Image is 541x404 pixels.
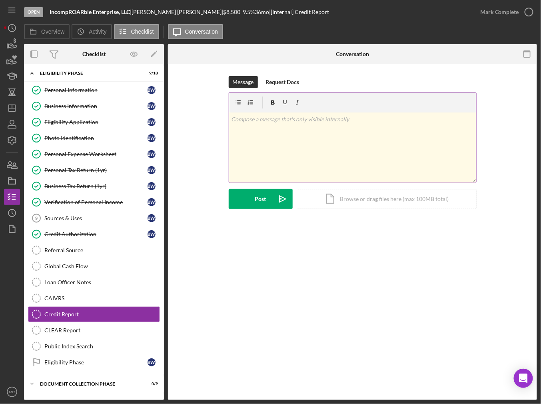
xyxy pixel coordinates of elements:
[144,382,158,386] div: 0 / 9
[168,24,224,39] button: Conversation
[44,311,160,318] div: Credit Report
[28,338,160,354] a: Public Index Search
[44,167,148,173] div: Personal Tax Return (1yr)
[255,189,266,209] div: Post
[28,242,160,258] a: Referral Source
[233,76,254,88] div: Message
[44,183,148,189] div: Business Tax Return (1yr)
[144,71,158,76] div: 9 / 18
[72,24,112,39] button: Activity
[44,151,148,157] div: Personal Expense Worksheet
[28,82,160,98] a: Personal InformationBW
[269,9,329,15] div: | [Internal] Credit Report
[336,51,369,57] div: Conversation
[24,7,43,17] div: Open
[44,215,148,221] div: Sources & Uses
[114,24,159,39] button: Checklist
[44,87,148,93] div: Personal Information
[89,28,106,35] label: Activity
[28,98,160,114] a: Business InformationBW
[40,71,138,76] div: Eligibility Phase
[44,119,148,125] div: Eligibility Application
[44,263,160,269] div: Global Cash Flow
[9,390,15,394] text: MR
[28,274,160,290] a: Loan Officer Notes
[35,216,38,221] tspan: 9
[148,118,156,126] div: B W
[28,322,160,338] a: CLEAR Report
[24,24,70,39] button: Overview
[148,150,156,158] div: B W
[229,76,258,88] button: Message
[28,290,160,306] a: CAIVRS
[28,226,160,242] a: Credit AuthorizationBW
[44,295,160,301] div: CAIVRS
[4,384,20,400] button: MR
[480,4,519,20] div: Mark Complete
[28,354,160,370] a: Eligibility PhaseBW
[44,343,160,350] div: Public Index Search
[148,230,156,238] div: B W
[28,194,160,210] a: Verification of Personal IncomeBW
[148,214,156,222] div: B W
[44,135,148,141] div: Photo Identification
[229,189,293,209] button: Post
[472,4,537,20] button: Mark Complete
[28,258,160,274] a: Global Cash Flow
[148,166,156,174] div: B W
[44,103,148,109] div: Business Information
[50,8,130,15] b: IncompROARble Enterprise, LLC
[185,28,218,35] label: Conversation
[28,178,160,194] a: Business Tax Return (1yr)BW
[148,358,156,366] div: B W
[223,8,240,15] span: $8,500
[148,134,156,142] div: B W
[28,162,160,178] a: Personal Tax Return (1yr)BW
[262,76,303,88] button: Request Docs
[255,9,269,15] div: 36 mo
[44,359,148,366] div: Eligibility Phase
[148,102,156,110] div: B W
[28,306,160,322] a: Credit Report
[50,9,132,15] div: |
[44,327,160,334] div: CLEAR Report
[44,231,148,237] div: Credit Authorization
[28,130,160,146] a: Photo IdentificationBW
[40,382,138,386] div: Document Collection Phase
[148,86,156,94] div: B W
[514,369,533,388] div: Open Intercom Messenger
[148,182,156,190] div: B W
[28,146,160,162] a: Personal Expense WorksheetBW
[243,9,255,15] div: 9.5 %
[44,279,160,285] div: Loan Officer Notes
[44,199,148,205] div: Verification of Personal Income
[41,28,64,35] label: Overview
[82,51,106,57] div: Checklist
[266,76,299,88] div: Request Docs
[132,9,223,15] div: [PERSON_NAME] [PERSON_NAME] |
[131,28,154,35] label: Checklist
[28,114,160,130] a: Eligibility ApplicationBW
[44,247,160,253] div: Referral Source
[148,198,156,206] div: B W
[28,210,160,226] a: 9Sources & UsesBW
